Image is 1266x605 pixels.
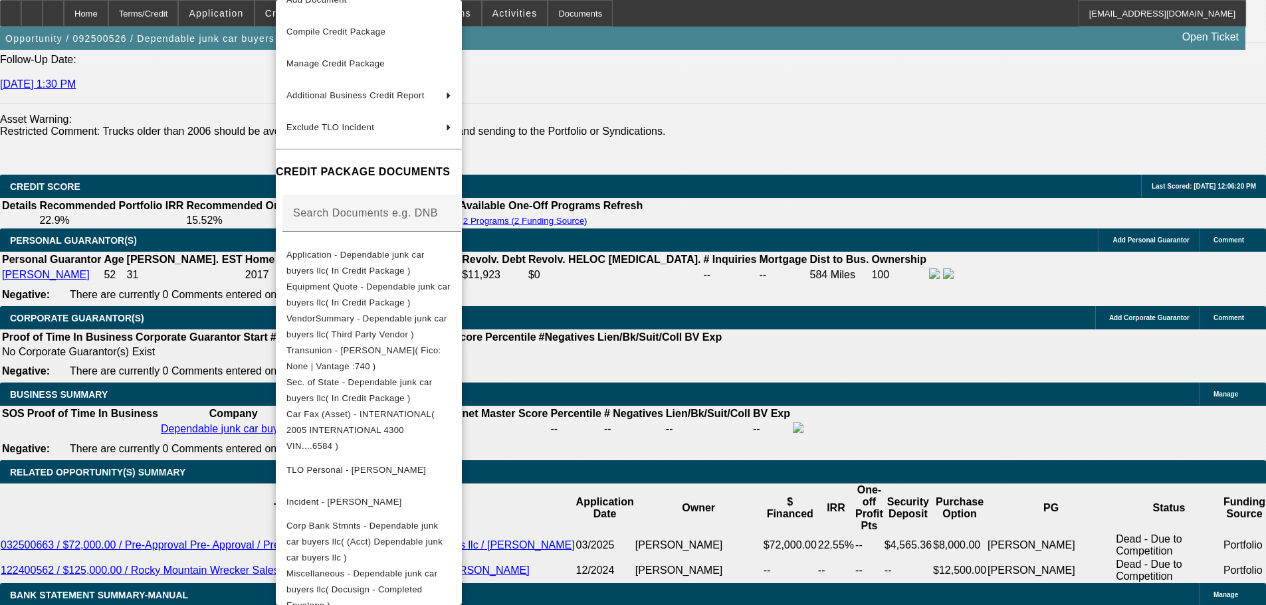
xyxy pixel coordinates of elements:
[286,521,443,562] span: Corp Bank Stmnts - Dependable junk car buyers llc( (Acct) Dependable junk car buyers llc )
[276,247,462,279] button: Application - Dependable junk car buyers llc( In Credit Package )
[286,122,374,132] span: Exclude TLO Incident
[293,207,438,218] mat-label: Search Documents e.g. DNB
[276,343,462,375] button: Transunion - Lopez, Melissa( Fico: None | Vantage :740 )
[286,465,426,475] span: TLO Personal - [PERSON_NAME]
[286,377,432,403] span: Sec. of State - Dependable junk car buyers llc( In Credit Package )
[276,518,462,566] button: Corp Bank Stmnts - Dependable junk car buyers llc( (Acct) Dependable junk car buyers llc )
[276,406,462,454] button: Car Fax (Asset) - INTERNATIONAL( 2005 INTERNATIONAL 4300 VIN....6584 )
[286,250,425,276] span: Application - Dependable junk car buyers llc( In Credit Package )
[276,311,462,343] button: VendorSummary - Dependable junk car buyers llc( Third Party Vendor )
[276,279,462,311] button: Equipment Quote - Dependable junk car buyers llc( In Credit Package )
[286,497,402,507] span: Incident - [PERSON_NAME]
[286,345,441,371] span: Transunion - [PERSON_NAME]( Fico: None | Vantage :740 )
[286,313,447,339] span: VendorSummary - Dependable junk car buyers llc( Third Party Vendor )
[286,58,385,68] span: Manage Credit Package
[286,90,425,100] span: Additional Business Credit Report
[286,409,435,451] span: Car Fax (Asset) - INTERNATIONAL( 2005 INTERNATIONAL 4300 VIN....6584 )
[276,486,462,518] button: Incident - Lopez, Melissa
[276,454,462,486] button: TLO Personal - Lopez, Melissa
[276,164,462,180] h4: CREDIT PACKAGE DOCUMENTS
[286,282,451,307] span: Equipment Quote - Dependable junk car buyers llc( In Credit Package )
[276,375,462,406] button: Sec. of State - Dependable junk car buyers llc( In Credit Package )
[286,27,385,37] span: Compile Credit Package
